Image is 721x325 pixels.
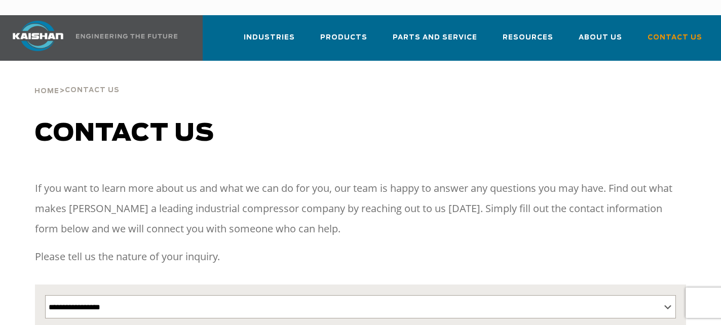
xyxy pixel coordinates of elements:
[34,61,120,99] div: >
[35,121,214,146] span: Contact us
[35,247,686,267] p: Please tell us the nature of your inquiry.
[503,32,553,44] span: Resources
[648,32,702,44] span: Contact Us
[393,32,477,44] span: Parts and Service
[503,24,553,59] a: Resources
[320,24,367,59] a: Products
[65,87,120,94] span: Contact Us
[244,32,295,44] span: Industries
[35,178,686,239] p: If you want to learn more about us and what we can do for you, our team is happy to answer any qu...
[34,88,59,95] span: Home
[76,34,177,38] img: Engineering the future
[579,24,622,59] a: About Us
[648,24,702,59] a: Contact Us
[393,24,477,59] a: Parts and Service
[320,32,367,44] span: Products
[579,32,622,44] span: About Us
[34,86,59,95] a: Home
[244,24,295,59] a: Industries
